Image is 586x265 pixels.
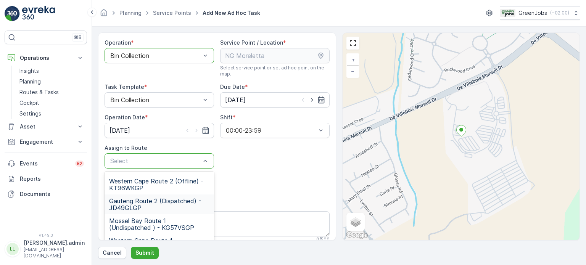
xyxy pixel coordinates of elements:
[20,190,84,198] p: Documents
[153,10,191,16] a: Service Points
[105,145,147,151] label: Assign to Route
[110,156,201,165] p: Select
[20,138,72,146] p: Engagement
[345,230,370,240] a: Open this area in Google Maps (opens a new window)
[105,39,131,46] label: Operation
[20,54,72,62] p: Operations
[105,84,144,90] label: Task Template
[103,249,122,257] p: Cancel
[74,34,82,40] p: ⌘B
[351,68,355,74] span: −
[135,249,154,257] p: Submit
[347,66,359,77] a: Zoom Out
[500,6,580,20] button: GreenJobs(+02:00)
[347,37,359,49] a: View Fullscreen
[16,66,87,76] a: Insights
[220,65,330,77] span: Select service point or set ad hoc point on the map.
[109,158,209,172] span: Western Cape Route 3 (Dispatched) - HN25TJGP
[19,78,41,85] p: Planning
[77,161,82,167] p: 82
[19,99,39,107] p: Cockpit
[19,67,39,75] p: Insights
[109,217,209,231] span: Mossel Bay Route 1 (Undispatched ) - KG57VSGP
[6,243,19,255] div: LL
[220,39,283,46] label: Service Point / Location
[98,247,126,259] button: Cancel
[5,239,87,259] button: LL[PERSON_NAME].admin[EMAIL_ADDRESS][DOMAIN_NAME]
[20,123,72,130] p: Asset
[109,198,209,211] span: Gauteng Route 2 (Dispatched) - JD49GLGP
[345,230,370,240] img: Google
[20,160,71,167] p: Events
[5,6,20,21] img: logo
[5,119,87,134] button: Asset
[105,123,214,138] input: dd/mm/yyyy
[22,6,55,21] img: logo_light-DOdMpM7g.png
[16,108,87,119] a: Settings
[24,247,85,259] p: [EMAIL_ADDRESS][DOMAIN_NAME]
[109,178,209,191] span: Western Cape Route 2 (Offline) - KT96WKGP
[24,239,85,247] p: [PERSON_NAME].admin
[220,84,245,90] label: Due Date
[220,48,330,63] input: NG Moreletta
[316,236,330,243] p: 0 / 500
[5,156,87,171] a: Events82
[16,98,87,108] a: Cockpit
[5,233,87,238] span: v 1.49.3
[16,87,87,98] a: Routes & Tasks
[518,9,547,17] p: GreenJobs
[5,50,87,66] button: Operations
[20,175,84,183] p: Reports
[220,114,233,120] label: Shift
[347,54,359,66] a: Zoom In
[5,186,87,202] a: Documents
[19,88,59,96] p: Routes & Tasks
[16,76,87,87] a: Planning
[550,10,569,16] p: ( +02:00 )
[351,56,355,63] span: +
[100,11,108,18] a: Homepage
[220,92,330,108] input: dd/mm/yyyy
[5,171,87,186] a: Reports
[500,9,515,17] img: Green_Jobs_Logo.png
[131,247,159,259] button: Submit
[347,214,364,230] a: Layers
[105,114,145,120] label: Operation Date
[109,237,209,251] span: Western Cape Route 1 (Dispatched) - JC56NFGP
[119,10,142,16] a: Planning
[19,110,41,117] p: Settings
[5,134,87,149] button: Engagement
[201,9,262,17] span: Add New Ad Hoc Task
